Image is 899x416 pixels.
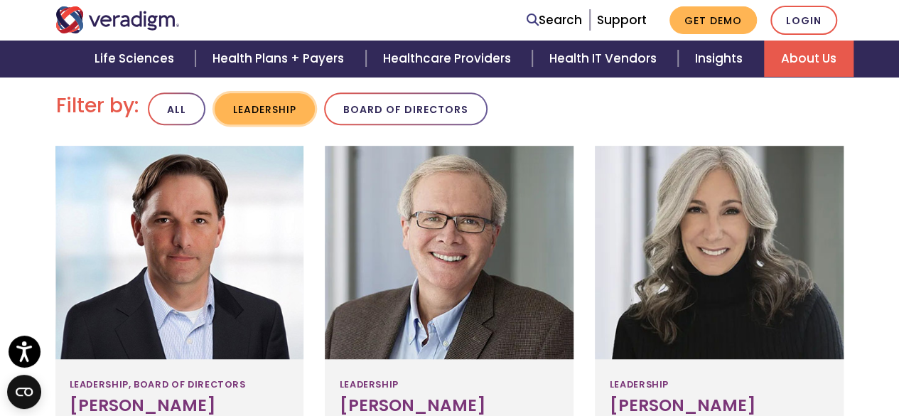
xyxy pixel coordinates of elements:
h3: [PERSON_NAME] [70,396,290,416]
span: Leadership [609,373,668,396]
span: Leadership [339,373,398,396]
h3: [PERSON_NAME] [609,396,829,416]
iframe: Drift Chat Widget [626,314,882,399]
a: Get Demo [669,6,757,34]
a: Healthcare Providers [366,41,532,77]
a: Search [527,11,582,30]
img: Veradigm logo [55,6,180,33]
a: Health IT Vendors [532,41,678,77]
a: Life Sciences [77,41,195,77]
a: Support [597,11,647,28]
a: About Us [764,41,854,77]
a: Health Plans + Payers [195,41,365,77]
button: Open CMP widget [7,375,41,409]
button: Board of Directors [324,92,488,126]
button: All [148,92,205,126]
span: Leadership, Board of Directors [70,373,246,396]
a: Insights [678,41,764,77]
button: Leadership [215,93,315,125]
a: Login [770,6,837,35]
h2: Filter by: [56,94,139,118]
h3: [PERSON_NAME] [339,396,559,416]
